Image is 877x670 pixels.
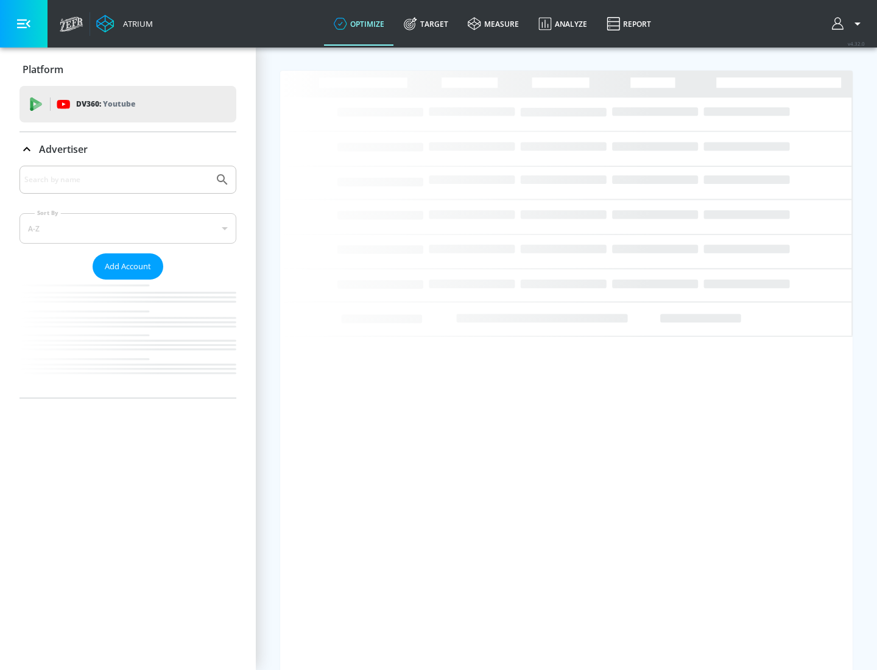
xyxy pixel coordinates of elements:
[24,172,209,188] input: Search by name
[848,40,865,47] span: v 4.32.0
[93,253,163,280] button: Add Account
[23,63,63,76] p: Platform
[105,259,151,273] span: Add Account
[35,209,61,217] label: Sort By
[19,52,236,86] div: Platform
[597,2,661,46] a: Report
[394,2,458,46] a: Target
[19,86,236,122] div: DV360: Youtube
[118,18,153,29] div: Atrium
[19,213,236,244] div: A-Z
[96,15,153,33] a: Atrium
[39,143,88,156] p: Advertiser
[103,97,135,110] p: Youtube
[529,2,597,46] a: Analyze
[19,280,236,398] nav: list of Advertiser
[458,2,529,46] a: measure
[19,132,236,166] div: Advertiser
[19,166,236,398] div: Advertiser
[324,2,394,46] a: optimize
[76,97,135,111] p: DV360:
